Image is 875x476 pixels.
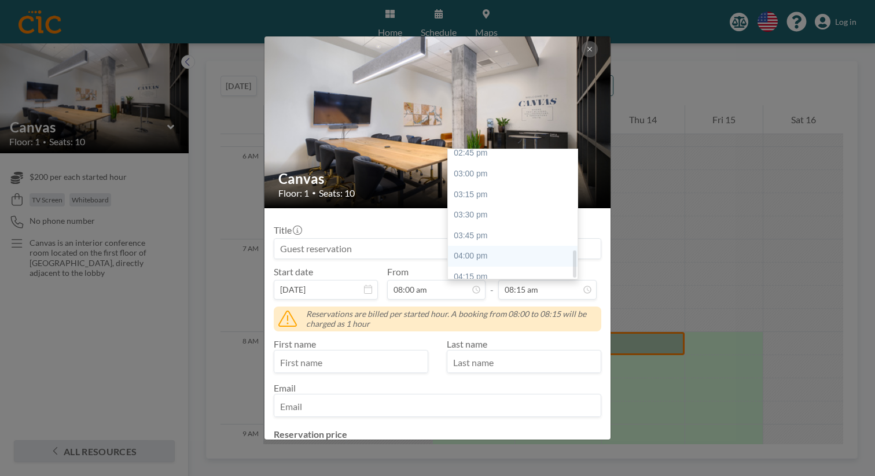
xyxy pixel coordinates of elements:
[319,187,355,199] span: Seats: 10
[264,6,612,238] img: 537.jpg
[490,270,494,296] span: -
[274,239,601,259] input: Guest reservation
[387,266,409,278] label: From
[448,246,578,267] div: 04:00 pm
[274,397,601,416] input: Email
[448,164,578,185] div: 03:00 pm
[448,226,578,246] div: 03:45 pm
[447,353,601,372] input: Last name
[274,224,301,236] label: Title
[278,170,598,187] h2: Canvas
[448,205,578,226] div: 03:30 pm
[448,185,578,205] div: 03:15 pm
[274,266,313,278] label: Start date
[448,143,578,164] div: 02:45 pm
[278,187,309,199] span: Floor: 1
[274,429,601,440] h4: Reservation price
[312,189,316,197] span: •
[447,338,487,349] label: Last name
[448,267,578,287] div: 04:15 pm
[306,309,597,329] span: Reservations are billed per started hour. A booking from 08:00 to 08:15 will be charged as 1 hour
[274,338,316,349] label: First name
[274,353,428,372] input: First name
[274,382,296,393] label: Email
